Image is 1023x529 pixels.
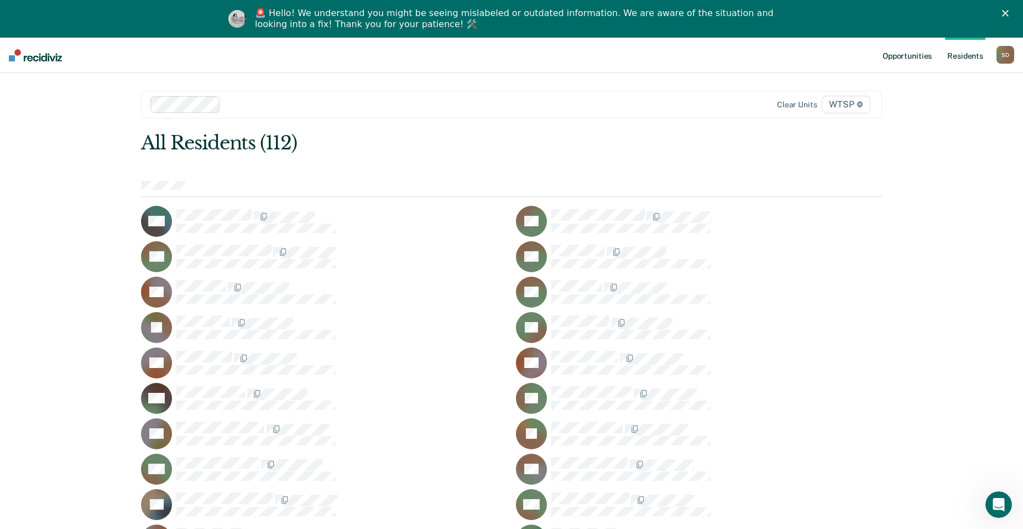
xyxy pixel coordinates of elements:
[141,132,734,154] div: All Residents (112)
[255,8,777,30] div: 🚨 Hello! We understand you might be seeing mislabeled or outdated information. We are aware of th...
[945,38,985,73] a: Residents
[822,96,870,113] span: WTSP
[228,10,246,28] img: Profile image for Kim
[9,49,62,61] img: Recidiviz
[985,491,1012,518] iframe: Intercom live chat
[996,46,1014,64] div: S D
[996,46,1014,64] button: SD
[777,100,817,110] div: Clear units
[1002,10,1013,17] div: Close
[880,38,934,73] a: Opportunities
